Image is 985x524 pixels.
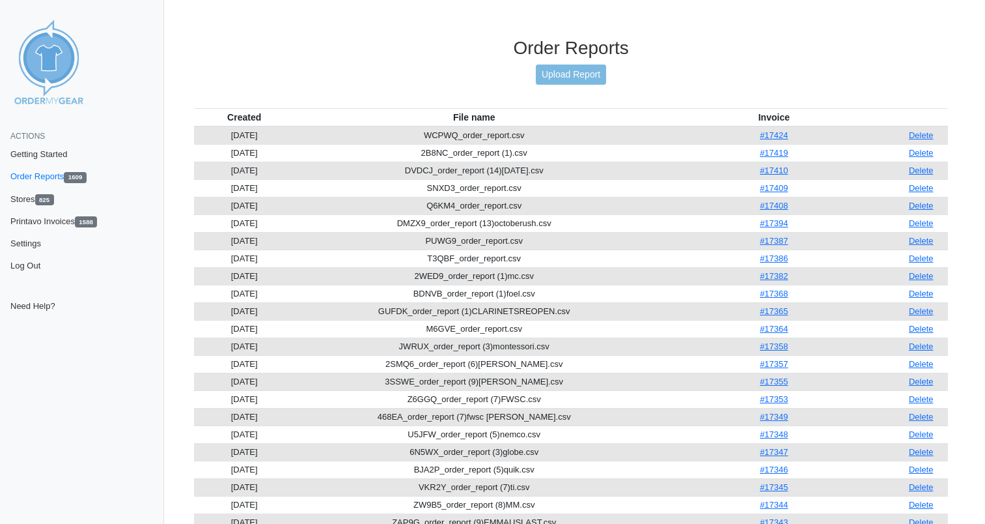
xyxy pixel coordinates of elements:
td: [DATE] [194,197,294,214]
td: WCPWQ_order_report.csv [294,126,654,145]
a: Delete [909,482,934,492]
td: U5JFW_order_report (5)nemco.csv [294,426,654,443]
a: Delete [909,271,934,281]
a: #17424 [760,130,788,140]
th: File name [294,108,654,126]
td: 2SMQ6_order_report (6)[PERSON_NAME].csv [294,355,654,373]
a: Delete [909,465,934,474]
a: #17348 [760,429,788,439]
a: Delete [909,412,934,422]
td: [DATE] [194,162,294,179]
a: #17364 [760,324,788,334]
a: #17365 [760,306,788,316]
th: Created [194,108,294,126]
td: [DATE] [194,443,294,461]
a: Delete [909,429,934,439]
span: 825 [35,194,54,205]
a: Delete [909,218,934,228]
a: #17355 [760,377,788,386]
td: [DATE] [194,250,294,267]
td: [DATE] [194,355,294,373]
a: Delete [909,289,934,298]
a: Delete [909,166,934,175]
a: #17408 [760,201,788,211]
a: #17346 [760,465,788,474]
td: 6N5WX_order_report (3)globe.csv [294,443,654,461]
span: 1609 [64,172,86,183]
td: [DATE] [194,232,294,250]
td: [DATE] [194,426,294,443]
td: DVDCJ_order_report (14)[DATE].csv [294,162,654,179]
td: GUFDK_order_report (1)CLARINETSREOPEN.csv [294,302,654,320]
td: [DATE] [194,302,294,320]
a: Delete [909,394,934,404]
a: #17394 [760,218,788,228]
a: #17358 [760,342,788,351]
td: [DATE] [194,461,294,478]
a: #17347 [760,447,788,457]
a: Delete [909,254,934,263]
td: BJA2P_order_report (5)quik.csv [294,461,654,478]
a: Delete [909,236,934,246]
td: PUWG9_order_report.csv [294,232,654,250]
a: #17410 [760,166,788,175]
td: [DATE] [194,126,294,145]
td: DMZX9_order_report (13)octoberush.csv [294,214,654,232]
a: #17386 [760,254,788,263]
a: #17357 [760,359,788,369]
td: BDNVB_order_report (1)foel.csv [294,285,654,302]
a: Delete [909,377,934,386]
td: [DATE] [194,390,294,408]
td: [DATE] [194,267,294,285]
span: 1588 [75,216,97,227]
h3: Order Reports [194,37,948,59]
td: Z6GGQ_order_report (7)FWSC.csv [294,390,654,408]
a: #17382 [760,271,788,281]
td: [DATE] [194,373,294,390]
td: VKR2Y_order_report (7)ti.csv [294,478,654,496]
td: [DATE] [194,496,294,514]
td: [DATE] [194,179,294,197]
a: Upload Report [536,65,606,85]
td: 2B8NC_order_report (1).csv [294,144,654,162]
td: 468EA_order_report (7)fwsc [PERSON_NAME].csv [294,408,654,426]
td: 2WED9_order_report (1)mc.csv [294,267,654,285]
td: M6GVE_order_report.csv [294,320,654,338]
a: #17349 [760,412,788,422]
td: [DATE] [194,214,294,232]
td: JWRUX_order_report (3)montessori.csv [294,338,654,355]
a: Delete [909,447,934,457]
a: Delete [909,359,934,369]
td: 3SSWE_order_report (9)[PERSON_NAME].csv [294,373,654,390]
th: Invoice [654,108,894,126]
td: [DATE] [194,408,294,426]
a: Delete [909,324,934,334]
td: SNXD3_order_report.csv [294,179,654,197]
td: [DATE] [194,144,294,162]
td: [DATE] [194,285,294,302]
a: Delete [909,148,934,158]
a: Delete [909,201,934,211]
td: ZW9B5_order_report (8)MM.csv [294,496,654,514]
a: Delete [909,183,934,193]
a: Delete [909,342,934,351]
td: T3QBF_order_report.csv [294,250,654,267]
td: [DATE] [194,338,294,355]
a: #17409 [760,183,788,193]
a: #17419 [760,148,788,158]
a: #17353 [760,394,788,404]
td: [DATE] [194,478,294,496]
a: #17344 [760,500,788,510]
td: [DATE] [194,320,294,338]
a: #17387 [760,236,788,246]
a: #17345 [760,482,788,492]
a: Delete [909,306,934,316]
a: #17368 [760,289,788,298]
a: Delete [909,500,934,510]
span: Actions [10,132,45,141]
td: Q6KM4_order_report.csv [294,197,654,214]
a: Delete [909,130,934,140]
